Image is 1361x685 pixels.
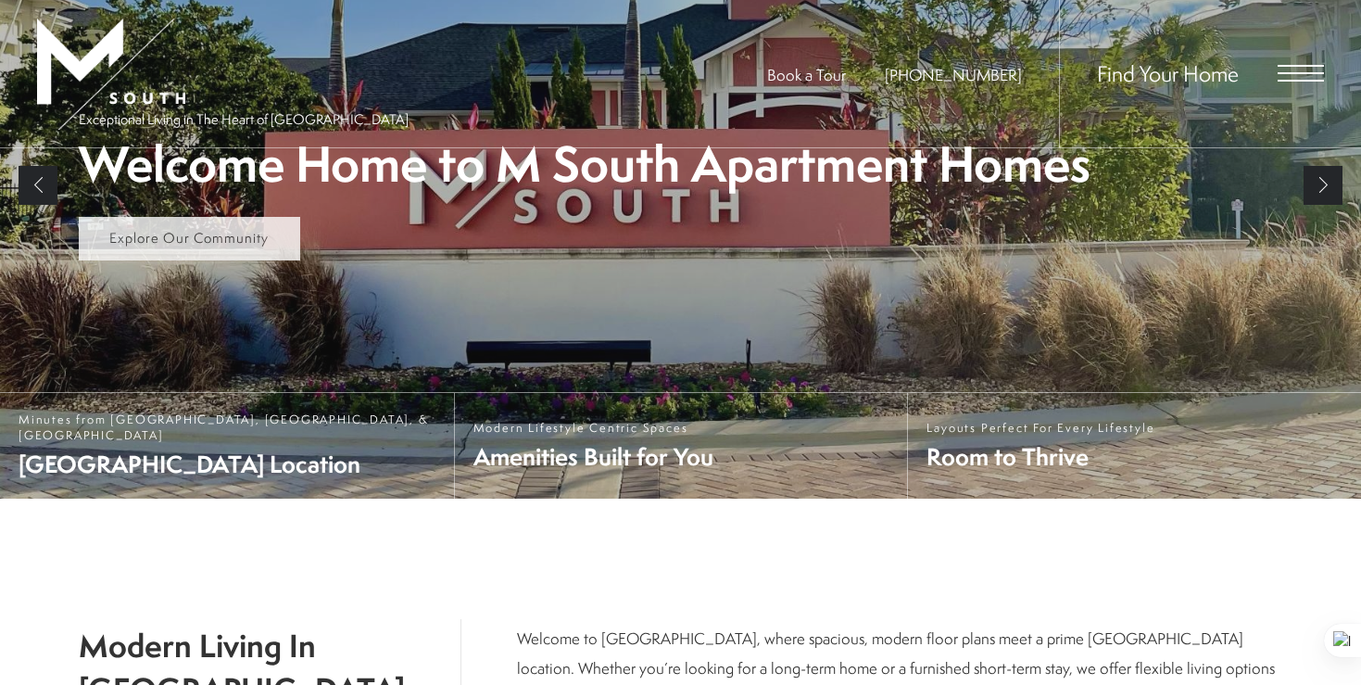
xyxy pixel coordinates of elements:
[1304,166,1342,205] a: Next
[1097,58,1239,88] a: Find Your Home
[19,412,435,443] span: Minutes from [GEOGRAPHIC_DATA], [GEOGRAPHIC_DATA], & [GEOGRAPHIC_DATA]
[885,64,1022,85] a: Call Us at 813-570-8014
[907,393,1361,499] a: Layouts Perfect For Every Lifestyle
[473,420,713,436] span: Modern Lifestyle Centric Spaces
[473,440,713,473] span: Amenities Built for You
[1278,65,1324,82] button: Open Menu
[19,448,435,480] span: [GEOGRAPHIC_DATA] Location
[885,64,1022,85] span: [PHONE_NUMBER]
[79,217,300,261] a: Explore Our Community
[926,440,1154,473] span: Room to Thrive
[109,228,269,247] span: Explore Our Community
[19,166,57,205] a: Previous
[37,19,185,130] img: MSouth
[454,393,908,499] a: Modern Lifestyle Centric Spaces
[767,64,846,85] a: Book a Tour
[79,138,1090,191] p: Welcome Home to M South Apartment Homes
[926,420,1154,436] span: Layouts Perfect For Every Lifestyle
